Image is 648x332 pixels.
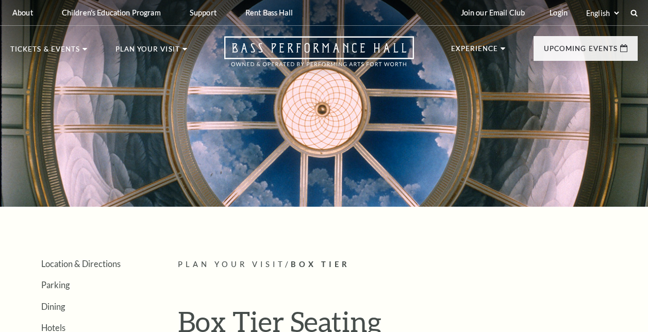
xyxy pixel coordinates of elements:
a: Parking [41,280,70,290]
p: Upcoming Events [544,45,618,58]
p: Rent Bass Hall [245,8,293,17]
p: Experience [451,45,499,58]
select: Select: [584,8,621,18]
p: Tickets & Events [10,46,80,58]
p: Children's Education Program [62,8,161,17]
p: / [178,258,638,271]
p: Support [190,8,217,17]
span: Plan Your Visit [178,260,285,269]
a: Location & Directions [41,259,121,269]
p: About [12,8,33,17]
a: Dining [41,302,65,311]
span: Box Tier [291,260,350,269]
p: Plan Your Visit [115,46,180,58]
